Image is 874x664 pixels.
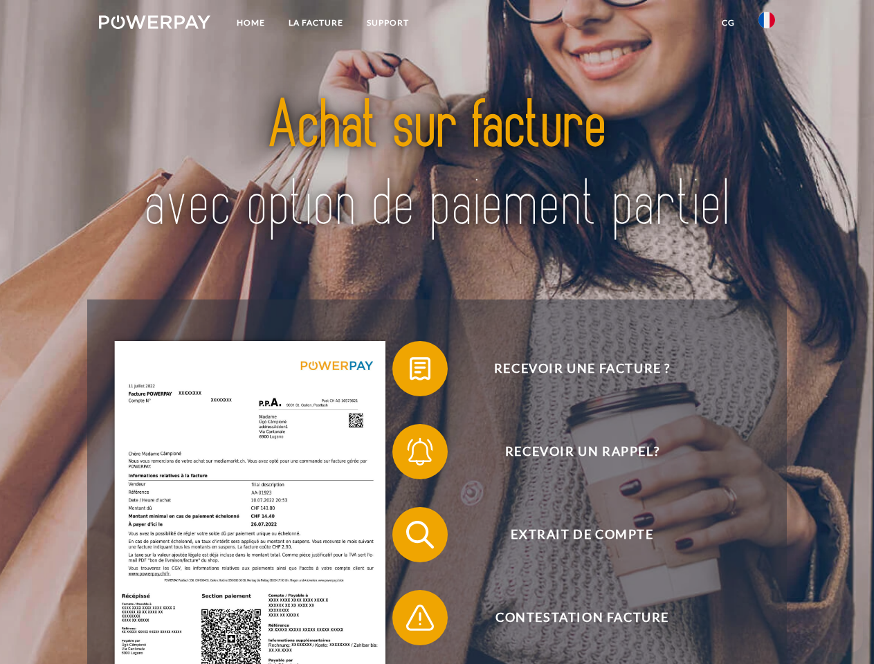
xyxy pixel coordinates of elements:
[392,341,752,396] button: Recevoir une facture ?
[412,341,752,396] span: Recevoir une facture ?
[403,600,437,635] img: qb_warning.svg
[412,590,752,645] span: Contestation Facture
[403,434,437,469] img: qb_bell.svg
[710,10,747,35] a: CG
[403,351,437,386] img: qb_bill.svg
[392,424,752,479] button: Recevoir un rappel?
[225,10,277,35] a: Home
[355,10,421,35] a: Support
[392,590,752,645] button: Contestation Facture
[412,507,752,562] span: Extrait de compte
[392,507,752,562] button: Extrait de compte
[277,10,355,35] a: LA FACTURE
[99,15,210,29] img: logo-powerpay-white.svg
[758,12,775,28] img: fr
[819,609,863,653] iframe: Button to launch messaging window
[412,424,752,479] span: Recevoir un rappel?
[403,517,437,552] img: qb_search.svg
[132,66,742,265] img: title-powerpay_fr.svg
